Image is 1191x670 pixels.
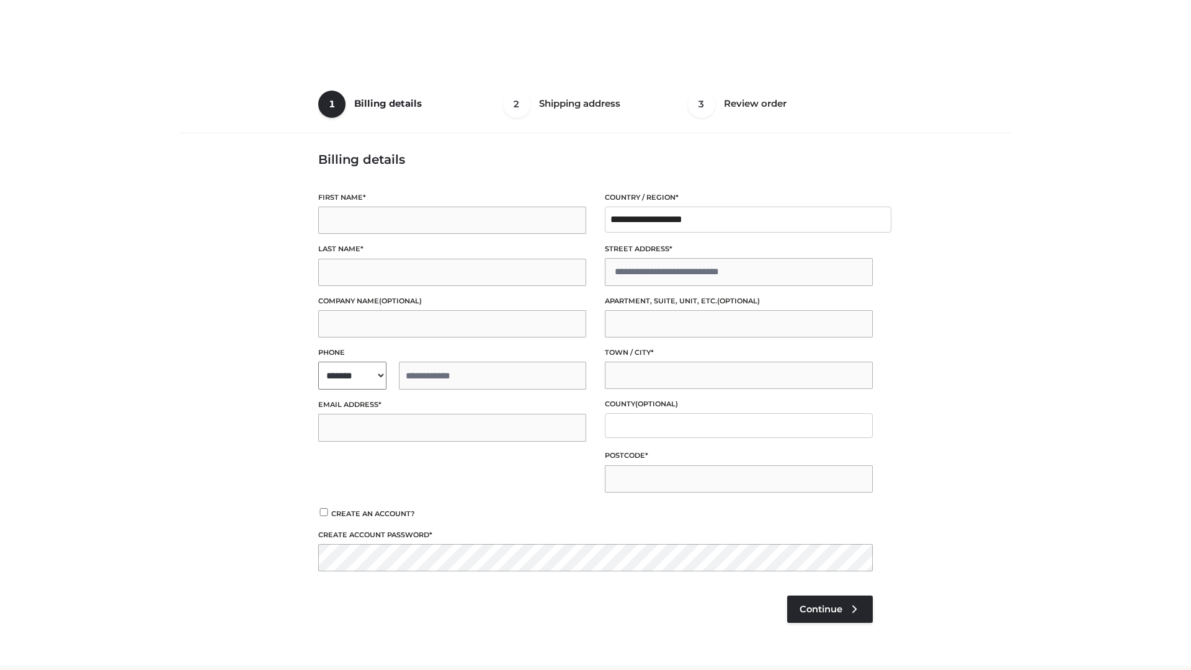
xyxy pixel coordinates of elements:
span: Create an account? [331,509,415,518]
label: Street address [605,243,873,255]
label: Email address [318,399,586,411]
label: First name [318,192,586,203]
label: Phone [318,347,586,359]
label: Country / Region [605,192,873,203]
span: Shipping address [539,97,620,109]
label: County [605,398,873,410]
label: Last name [318,243,586,255]
label: Postcode [605,450,873,462]
span: Billing details [354,97,422,109]
span: (optional) [717,297,760,305]
span: Continue [800,604,842,615]
span: Review order [724,97,787,109]
span: (optional) [635,400,678,408]
h3: Billing details [318,152,873,167]
label: Company name [318,295,586,307]
span: 2 [503,91,530,118]
label: Create account password [318,529,873,541]
input: Create an account? [318,508,329,516]
label: Town / City [605,347,873,359]
span: 1 [318,91,346,118]
a: Continue [787,596,873,623]
label: Apartment, suite, unit, etc. [605,295,873,307]
span: 3 [688,91,715,118]
span: (optional) [379,297,422,305]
